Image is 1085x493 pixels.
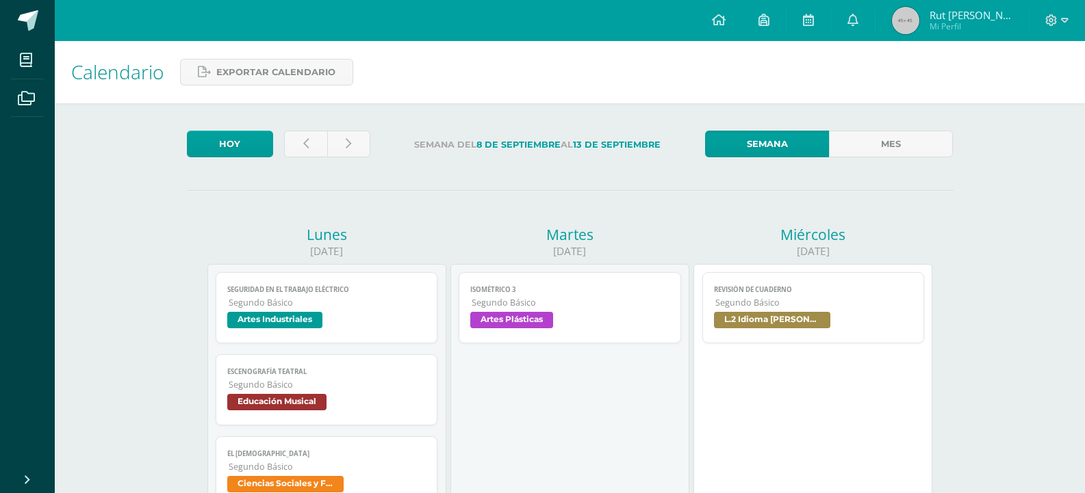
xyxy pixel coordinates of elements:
[470,285,669,294] span: Isométrico 3
[71,59,164,85] span: Calendario
[227,476,344,492] span: Ciencias Sociales y Formación Ciudadana
[693,244,932,258] div: [DATE]
[229,297,426,308] span: Segundo Básico
[187,131,273,157] a: Hoy
[573,139,661,150] strong: 13 de Septiembre
[714,285,913,294] span: Revisión de cuaderno
[227,312,322,328] span: Artes Industriales
[472,297,669,308] span: Segundo Básico
[180,59,353,85] a: Exportar calendario
[930,8,1012,22] span: Rut [PERSON_NAME]
[216,272,438,343] a: Seguridad en el trabajo eléctricoSegundo BásicoArtes Industriales
[216,354,438,425] a: Escenografía teatralSegundo BásicoEducación Musical
[227,394,327,410] span: Educación Musical
[381,131,694,159] label: Semana del al
[714,312,830,328] span: L.2 Idioma [PERSON_NAME]
[476,139,561,150] strong: 8 de Septiembre
[829,131,953,157] a: Mes
[229,461,426,472] span: Segundo Básico
[450,244,689,258] div: [DATE]
[207,244,446,258] div: [DATE]
[693,225,932,244] div: Miércoles
[227,449,426,458] span: El [DEMOGRAPHIC_DATA]
[459,272,681,343] a: Isométrico 3Segundo BásicoArtes Plásticas
[930,21,1012,32] span: Mi Perfil
[227,367,426,376] span: Escenografía teatral
[892,7,919,34] img: 45x45
[227,285,426,294] span: Seguridad en el trabajo eléctrico
[705,131,829,157] a: Semana
[450,225,689,244] div: Martes
[470,312,553,328] span: Artes Plásticas
[229,379,426,390] span: Segundo Básico
[715,297,913,308] span: Segundo Básico
[216,59,335,85] span: Exportar calendario
[702,272,925,343] a: Revisión de cuadernoSegundo BásicoL.2 Idioma [PERSON_NAME]
[207,225,446,244] div: Lunes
